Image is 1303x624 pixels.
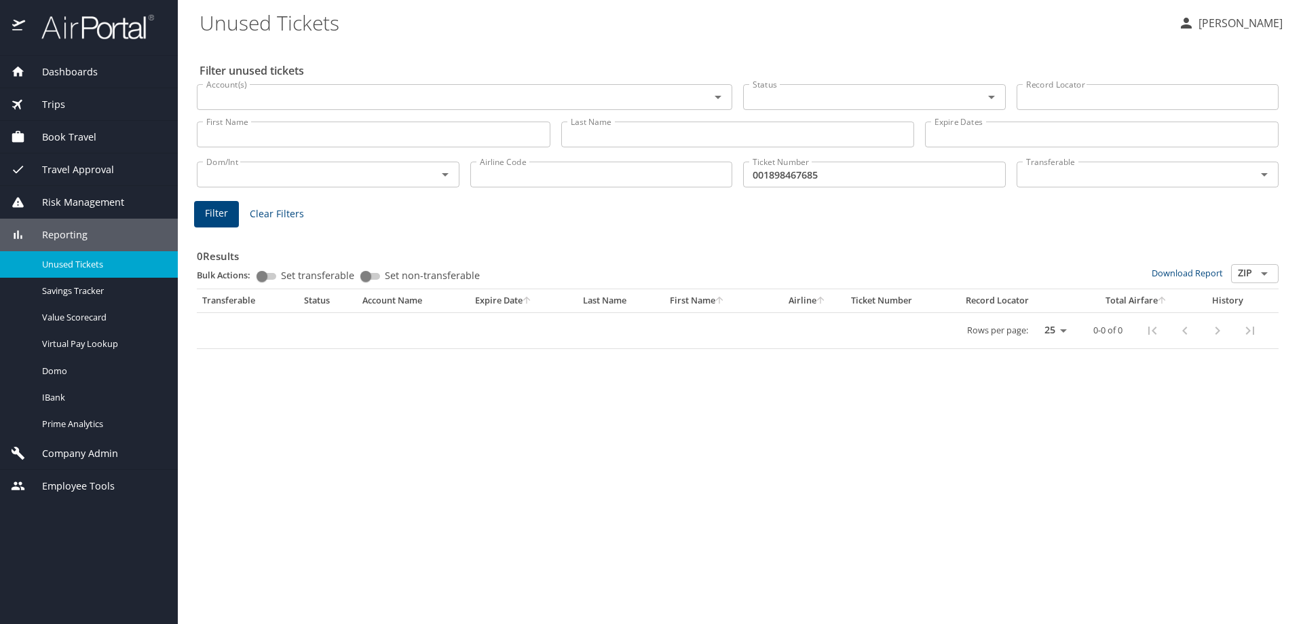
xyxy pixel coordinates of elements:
div: Transferable [202,295,293,307]
th: History [1194,289,1262,312]
a: Download Report [1152,267,1223,279]
img: icon-airportal.png [12,14,26,40]
span: Trips [25,97,65,112]
span: Company Admin [25,446,118,461]
button: Open [1255,165,1274,184]
th: Record Locator [960,289,1078,312]
button: sort [523,297,532,306]
p: 0-0 of 0 [1093,326,1122,335]
h3: 0 Results [197,240,1279,264]
span: Domo [42,365,162,378]
img: airportal-logo.png [26,14,154,40]
button: sort [1158,297,1167,306]
span: Set non-transferable [385,271,480,280]
span: Employee Tools [25,479,115,494]
p: [PERSON_NAME] [1194,15,1283,31]
span: Unused Tickets [42,258,162,271]
button: Clear Filters [244,202,309,227]
h1: Unused Tickets [200,1,1167,43]
button: sort [715,297,725,306]
h2: Filter unused tickets [200,60,1281,81]
button: Open [436,165,455,184]
span: Savings Tracker [42,285,162,297]
span: Dashboards [25,65,98,79]
span: Value Scorecard [42,311,162,324]
button: Open [709,88,728,107]
span: Set transferable [281,271,354,280]
th: Last Name [578,289,664,312]
button: sort [816,297,826,306]
span: Risk Management [25,195,124,210]
span: Reporting [25,227,88,242]
span: Virtual Pay Lookup [42,337,162,350]
span: IBank [42,391,162,404]
th: Expire Date [470,289,578,312]
p: Rows per page: [967,326,1028,335]
button: Open [1255,264,1274,283]
table: custom pagination table [197,289,1279,349]
span: Filter [205,205,228,222]
span: Travel Approval [25,162,114,177]
th: Ticket Number [846,289,960,312]
th: Airline [769,289,846,312]
button: Filter [194,201,239,227]
button: [PERSON_NAME] [1173,11,1288,35]
button: Open [982,88,1001,107]
th: First Name [664,289,770,312]
th: Status [299,289,357,312]
span: Book Travel [25,130,96,145]
p: Bulk Actions: [197,269,261,281]
select: rows per page [1034,320,1072,341]
span: Clear Filters [250,206,304,223]
th: Account Name [357,289,470,312]
th: Total Airfare [1078,289,1194,312]
span: Prime Analytics [42,418,162,430]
